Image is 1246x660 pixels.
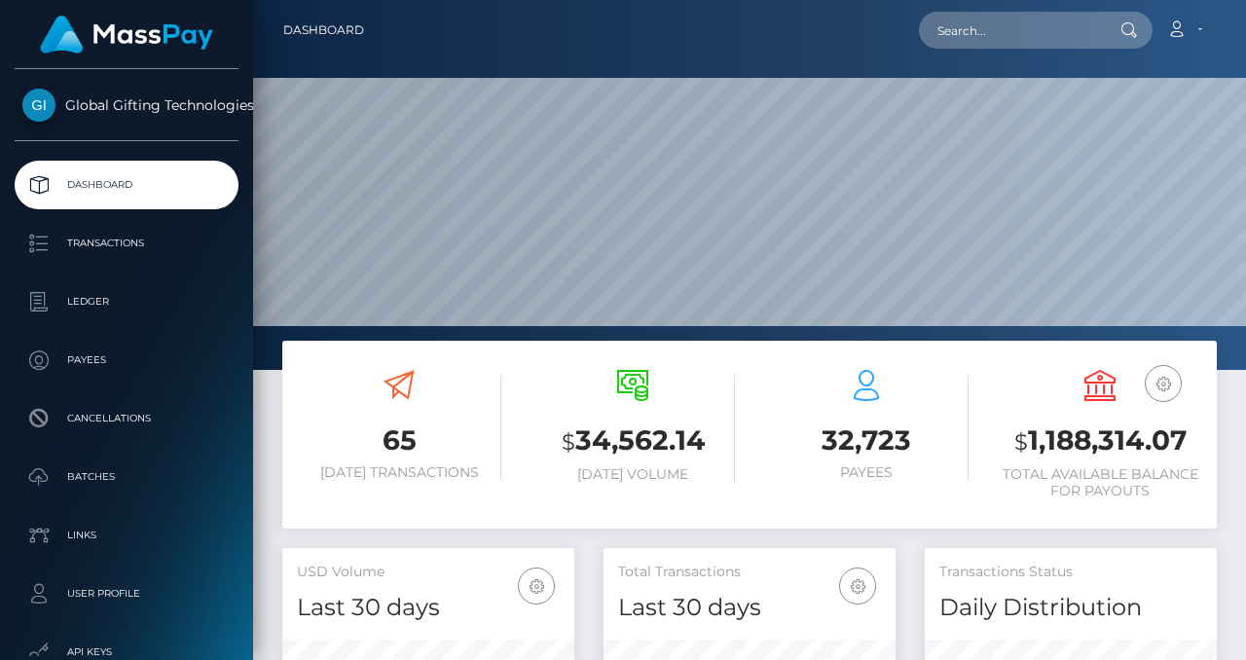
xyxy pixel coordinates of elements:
h5: Total Transactions [618,563,881,582]
h6: [DATE] Transactions [297,464,501,481]
a: Links [15,511,238,560]
a: Dashboard [15,161,238,209]
p: Payees [22,346,231,375]
a: Dashboard [283,10,364,51]
span: Global Gifting Technologies Inc [15,96,238,114]
h4: Last 30 days [297,591,560,625]
h3: 65 [297,422,501,459]
h6: [DATE] Volume [531,466,735,483]
h4: Daily Distribution [939,591,1202,625]
a: Batches [15,453,238,501]
h6: Payees [764,464,969,481]
h3: 1,188,314.07 [998,422,1202,461]
a: Transactions [15,219,238,268]
p: User Profile [22,579,231,608]
input: Search... [919,12,1102,49]
p: Ledger [22,287,231,316]
h4: Last 30 days [618,591,881,625]
small: $ [562,428,575,456]
p: Dashboard [22,170,231,200]
h3: 32,723 [764,422,969,459]
a: Payees [15,336,238,385]
a: User Profile [15,569,238,618]
p: Batches [22,462,231,492]
img: Global Gifting Technologies Inc [22,89,55,122]
h3: 34,562.14 [531,422,735,461]
p: Links [22,521,231,550]
p: Transactions [22,229,231,258]
p: Cancellations [22,404,231,433]
a: Cancellations [15,394,238,443]
small: $ [1014,428,1028,456]
h6: Total Available Balance for Payouts [998,466,1202,499]
a: Ledger [15,277,238,326]
img: MassPay Logo [40,16,213,54]
h5: USD Volume [297,563,560,582]
h5: Transactions Status [939,563,1202,582]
